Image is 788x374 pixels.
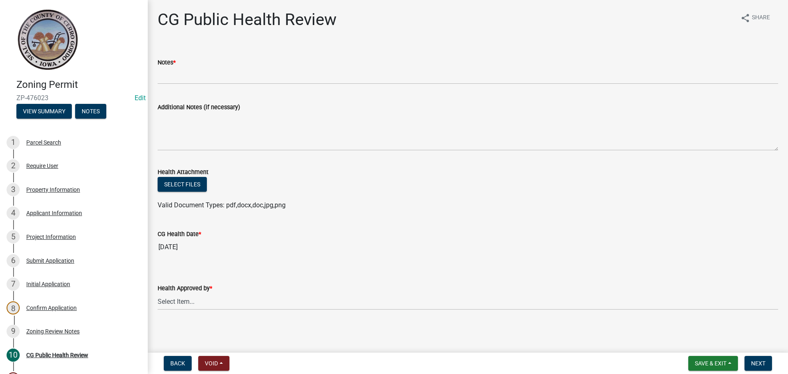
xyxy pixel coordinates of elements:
div: Applicant Information [26,210,82,216]
span: Next [751,360,765,367]
div: Parcel Search [26,140,61,145]
label: Health Approved by [158,286,212,291]
button: Save & Exit [688,356,738,371]
div: Property Information [26,187,80,193]
wm-modal-confirm: Notes [75,108,106,115]
button: Notes [75,104,106,119]
h4: Zoning Permit [16,79,141,91]
button: Back [164,356,192,371]
button: Next [744,356,772,371]
div: 5 [7,230,20,243]
img: Cerro Gordo County, Iowa [16,9,78,70]
wm-modal-confirm: Summary [16,108,72,115]
div: 7 [7,278,20,291]
span: Valid Document Types: pdf,docx,doc,jpg,png [158,201,286,209]
button: Select files [158,177,207,192]
span: Save & Exit [695,360,726,367]
button: Void [198,356,229,371]
div: Project Information [26,234,76,240]
div: 1 [7,136,20,149]
button: View Summary [16,104,72,119]
wm-modal-confirm: Edit Application Number [135,94,146,102]
span: Void [205,360,218,367]
div: CG Public Health Review [26,352,88,358]
span: Back [170,360,185,367]
div: Submit Application [26,258,74,264]
i: share [740,13,750,23]
h1: CG Public Health Review [158,10,337,30]
label: CG Health Date [158,232,201,237]
label: Notes [158,60,176,66]
label: Health Attachment [158,170,208,175]
div: Require User [26,163,58,169]
div: 10 [7,349,20,362]
button: shareShare [734,10,777,26]
div: 6 [7,254,20,267]
div: 9 [7,325,20,338]
span: Share [752,13,770,23]
div: 3 [7,183,20,196]
div: 8 [7,301,20,314]
label: Additional Notes (if necessary) [158,105,240,110]
div: Zoning Review Notes [26,328,80,334]
span: ZP-476023 [16,94,131,102]
div: Confirm Application [26,305,77,311]
a: Edit [135,94,146,102]
div: 2 [7,159,20,172]
div: 4 [7,207,20,220]
div: Initial Application [26,281,70,287]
